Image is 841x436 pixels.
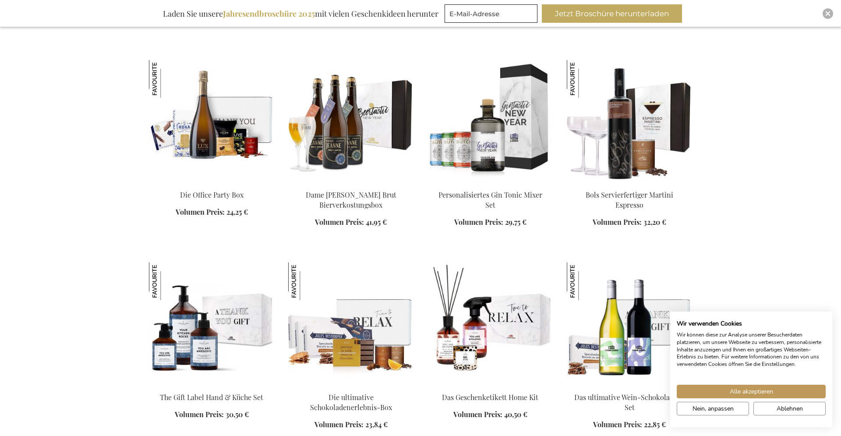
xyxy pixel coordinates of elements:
[176,207,225,216] span: Volumen Preis:
[366,217,387,227] span: 41,95 €
[677,320,826,328] h2: Wir verwenden Cookies
[288,262,413,385] img: The Ultimate Chocolate Experience Box
[442,393,538,402] a: Das Geschenketikett Home Kit
[160,393,263,402] a: The Gift Label Hand & Küche Set
[567,179,692,188] a: Bols Ready To Serve Martini Espresso Bols Servierfertiger Martini Espresso
[288,60,413,183] img: Dame Jeanne Royal Champagne Beer Tasting Box
[288,179,413,188] a: Dame Jeanne Royal Champagne Beer Tasting Box
[586,190,673,209] a: Bols Servierfertiger Martini Espresso
[149,60,187,98] img: Die Office Party Box
[644,420,666,429] span: 22,85 €
[567,262,692,385] img: The Ultimate Wine & Chocolate Set
[314,420,388,430] a: Volumen Preis: 23,84 €
[159,4,442,23] div: Laden Sie unsere mit vielen Geschenkideen herunter
[428,179,553,188] a: Beer Apéro Gift Box
[454,217,503,227] span: Volumen Preis:
[314,420,364,429] span: Volumen Preis:
[288,262,326,300] img: Die ultimative Schokoladenerlebnis-Box
[693,404,734,413] span: Nein, anpassen
[643,217,666,227] span: 32,20 €
[149,60,274,183] img: The Office Party Box
[542,4,682,23] button: Jetzt Broschüre herunterladen
[226,410,249,419] span: 30,50 €
[567,262,604,300] img: Das ultimative Wein-Schokoladen-Set
[149,179,274,188] a: The Office Party Box Die Office Party Box
[454,217,527,227] a: Volumen Preis: 29,75 €
[593,217,642,227] span: Volumen Preis:
[730,387,773,396] span: Alle akzeptieren
[777,404,803,413] span: Ablehnen
[175,410,224,419] span: Volumen Preis:
[306,190,396,209] a: Dame [PERSON_NAME] Brut Bierverkostungsbox
[567,60,604,98] img: Bols Servierfertiger Martini Espresso
[310,393,392,412] a: Die ultimative Schokoladenerlebnis-Box
[149,262,187,300] img: The Gift Label Hand & Küche Set
[445,4,537,23] input: E-Mail-Adresse
[149,262,274,385] img: The Gift Label Hand & Kitchen Set
[176,207,248,217] a: Volumen Preis: 24,25 €
[445,4,540,25] form: marketing offers and promotions
[677,331,826,368] p: Wir können diese zur Analyse unserer Besucherdaten platzieren, um unsere Webseite zu verbessern, ...
[593,420,666,430] a: Volumen Preis: 22,85 €
[574,393,685,412] a: Das ultimative Wein-Schokoladen-Set
[175,410,249,420] a: Volumen Preis: 30,50 €
[753,402,826,415] button: Alle verweigern cookies
[288,382,413,390] a: The Ultimate Chocolate Experience Box Die ultimative Schokoladenerlebnis-Box
[677,385,826,398] button: Akzeptieren Sie alle cookies
[504,410,527,419] span: 40,50 €
[823,8,833,19] div: Close
[593,217,666,227] a: Volumen Preis: 32,20 €
[226,207,248,216] span: 24,25 €
[315,217,387,227] a: Volumen Preis: 41,95 €
[567,382,692,390] a: The Ultimate Wine & Chocolate Set Das ultimative Wein-Schokoladen-Set
[825,11,830,16] img: Close
[567,60,692,183] img: Bols Ready To Serve Martini Espresso
[223,8,315,19] b: Jahresendbroschüre 2025
[365,420,388,429] span: 23,84 €
[428,60,553,183] img: Beer Apéro Gift Box
[428,262,553,385] img: The Gift Label Home Kit
[438,190,542,209] a: Personalisiertes Gin Tonic Mixer Set
[505,217,527,227] span: 29,75 €
[180,190,244,199] a: Die Office Party Box
[453,410,502,419] span: Volumen Preis:
[149,382,274,390] a: The Gift Label Hand & Kitchen Set The Gift Label Hand & Küche Set
[315,217,364,227] span: Volumen Preis:
[453,410,527,420] a: Volumen Preis: 40,50 €
[593,420,642,429] span: Volumen Preis:
[677,402,749,415] button: cookie Einstellungen anpassen
[428,382,553,390] a: The Gift Label Home Kit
